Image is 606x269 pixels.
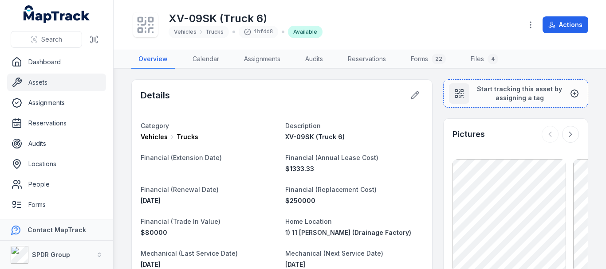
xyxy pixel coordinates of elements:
h3: Pictures [453,128,485,140]
span: [DATE] [285,261,305,268]
time: 12/29/2024, 6:30:00 PM [141,261,161,268]
span: Mechanical (Last Service Date) [141,250,238,257]
a: Files4 [464,50,505,69]
span: [DATE] [141,197,161,204]
time: 6/28/2025, 6:30:00 PM [285,261,305,268]
a: Reservations [341,50,393,69]
span: Search [41,35,62,44]
div: 1bfdd8 [239,26,278,38]
span: Financial (Annual Lease Cost) [285,154,378,161]
a: Audits [298,50,330,69]
a: Overview [131,50,175,69]
span: Mechanical (Next Service Date) [285,250,383,257]
span: Vehicles [141,133,168,141]
span: 1333.33 AUD [285,165,314,172]
a: Audits [7,135,106,152]
a: Forms22 [404,50,453,69]
span: Vehicles [174,28,197,35]
button: Start tracking this asset by assigning a tag [443,79,588,108]
span: Financial (Trade In Value) [141,218,220,225]
time: 12/31/2014, 6:30:00 PM [141,197,161,204]
span: 1) 11 [PERSON_NAME] (Drainage Factory) [285,229,411,236]
span: Financial (Replacement Cost) [285,186,377,193]
span: [DATE] [141,261,161,268]
div: Available [288,26,323,38]
a: Assignments [7,94,106,112]
a: People [7,175,106,193]
div: 4 [488,54,498,64]
a: Dashboard [7,53,106,71]
span: Category [141,122,169,129]
h1: XV-09SK (Truck 6) [169,12,323,26]
span: Financial (Extension Date) [141,154,222,161]
span: Description [285,122,321,129]
span: Start tracking this asset by assigning a tag [476,85,563,102]
a: Calendar [185,50,226,69]
h2: Details [141,89,170,101]
a: Assignments [237,50,287,69]
span: Trucks [177,133,198,141]
a: MapTrack [24,5,90,23]
a: Forms [7,196,106,214]
span: Home Location [285,218,332,225]
strong: SPDR Group [32,251,70,258]
a: Reports [7,216,106,234]
span: XV-09SK (Truck 6) [285,133,345,140]
a: Locations [7,155,106,173]
span: Financial (Renewal Date) [141,186,219,193]
a: Assets [7,74,106,91]
div: 22 [432,54,446,64]
a: Reservations [7,114,106,132]
span: 80000 AUD [141,229,167,236]
button: Search [11,31,82,48]
button: Actions [543,16,588,33]
span: 250000 AUD [285,197,315,204]
a: 1) 11 [PERSON_NAME] (Drainage Factory) [285,228,423,237]
span: Trucks [205,28,224,35]
strong: Contact MapTrack [28,226,86,234]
